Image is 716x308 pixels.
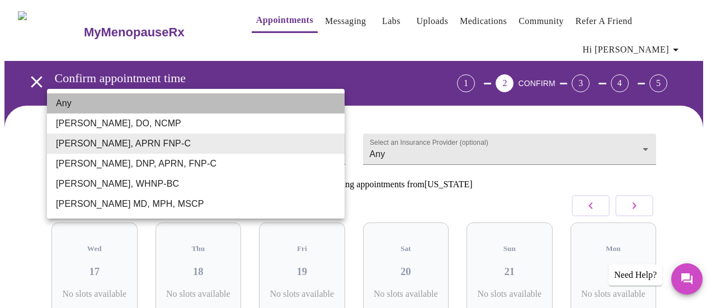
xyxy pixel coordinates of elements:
li: [PERSON_NAME], APRN FNP-C [47,134,345,154]
li: [PERSON_NAME], WHNP-BC [47,174,345,194]
li: [PERSON_NAME], DNP, APRN, FNP-C [47,154,345,174]
li: Any [47,93,345,113]
li: [PERSON_NAME] MD, MPH, MSCP [47,194,345,214]
li: [PERSON_NAME], DO, NCMP [47,113,345,134]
